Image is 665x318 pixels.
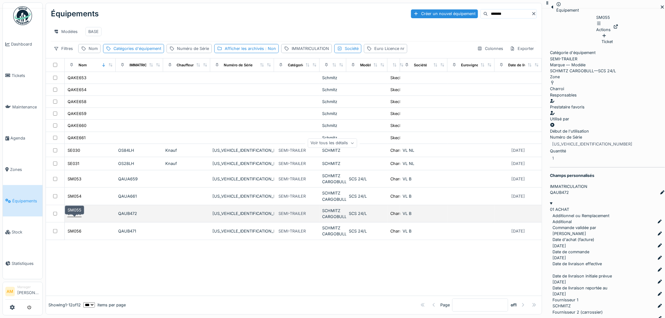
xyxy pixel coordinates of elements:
div: SEMI-TRAILER [278,193,306,199]
div: SM054 [68,193,81,199]
div: SCS 24/L [349,211,385,217]
div: QAKE658 [68,99,86,105]
div: Zone [550,74,665,80]
div: Fournisseur 2 (carrossier) [552,309,662,315]
div: SM055 [65,206,84,215]
div: Skechers [390,87,408,93]
div: SCHMITZ CARGOBULL — SCS 24/L [550,62,665,74]
div: Schmitz [322,75,344,81]
div: SCS 24/L [349,228,385,234]
div: SCHMITZ CARGOBULL [322,208,344,220]
div: [US_VEHICLE_IDENTIFICATION_NUMBER] [213,193,272,199]
div: QAUA659 [118,176,160,182]
div: Skechers [390,123,408,129]
div: [DATE] [552,243,566,249]
a: Statistiques [3,248,42,279]
div: Schmitz [322,123,344,129]
div: Skechers [390,99,408,105]
div: Équipement [556,7,579,13]
div: SCHMITZ [322,161,344,167]
div: Euro Licence nr [374,46,404,52]
strong: of 1 [511,302,517,308]
div: QAKE653 [68,75,86,81]
div: Colonnes [475,44,506,53]
div: Catégories d'équipement [288,63,332,68]
div: VL B [403,176,445,182]
div: Additionnel ou Remplacement [552,213,662,219]
div: Skechers [390,111,408,117]
div: SEMI-TRAILER [278,228,306,234]
div: BASE [88,29,99,35]
span: Zones [10,167,40,173]
div: VL NL [403,161,445,167]
div: Schmitz [322,87,344,93]
div: SEMI-TRAILER [550,50,665,62]
div: SE031 [68,161,79,167]
div: Modèle [360,63,373,68]
div: Schmitz [322,99,344,105]
a: AM Manager[PERSON_NAME] [5,285,40,300]
div: SCHMITZ CARGOBULL [322,190,344,202]
div: QAUB472 [550,189,569,195]
a: Zones [3,154,42,185]
div: SCS 24/L [349,176,385,182]
div: QAUB472 [118,211,160,217]
div: Fournisseur 1 [552,297,662,303]
span: Stock [12,229,40,235]
div: QAKE660 [68,123,86,129]
div: OS84LH [118,147,160,153]
div: Manager [17,285,40,289]
li: AM [5,287,15,296]
a: Stock [3,217,42,248]
div: Société [414,63,427,68]
div: [PERSON_NAME] [552,231,586,237]
div: Date de livraison reportée au [552,285,662,291]
div: Date de commande [552,249,662,255]
div: QAUA661 [118,193,160,199]
div: Charroi [390,147,404,153]
div: [DATE] [552,291,566,297]
div: Charroi [390,176,404,182]
div: SM053 [68,176,81,182]
div: 01 ACHAT [550,206,665,212]
div: QAKE654 [68,87,86,93]
div: Voir tous les détails [308,139,357,148]
div: Numéro de Série [224,63,253,68]
li: [PERSON_NAME] [17,285,40,298]
div: [US_VEHICLE_IDENTIFICATION_NUMBER] [213,211,272,217]
div: SEMI-TRAILER [278,211,306,217]
div: Charroi [390,161,404,167]
div: SCHMITZ [552,303,571,309]
div: VL B [403,193,445,199]
div: QAUB471 [118,228,160,234]
div: VL B [403,211,445,217]
div: Numéro de Série [177,46,209,52]
div: [DATE] [512,147,525,153]
div: 1 [552,155,554,161]
div: Utilisé par [550,116,665,122]
div: SEMI-TRAILER [278,161,306,167]
a: Équipements [3,185,42,217]
div: QAKE659 [68,111,86,117]
div: Skechers [390,135,408,141]
div: Showing 1 - 12 of 12 [48,302,81,308]
strong: Champs personnalisés [550,173,594,178]
div: SE030 [68,147,80,153]
div: Schmitz [322,135,344,141]
a: Agenda [3,123,42,154]
span: Tickets [12,73,40,79]
div: Responsables [550,92,665,98]
span: Statistiques [12,260,40,266]
div: Équipements [51,6,99,22]
div: Commande validée par [552,225,662,231]
div: VL B [403,228,445,234]
div: Modèles [51,27,80,36]
div: items per page [83,302,126,308]
div: IMMATRICULATION [292,46,329,52]
div: Skechers [390,75,408,81]
div: Eurovignette valide jusque [461,63,508,68]
div: IMMATRICULATION [550,184,665,189]
div: Date de livraison initiale prévue [552,273,662,279]
div: Prestataire favoris [550,104,665,110]
div: Additional [552,219,572,225]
